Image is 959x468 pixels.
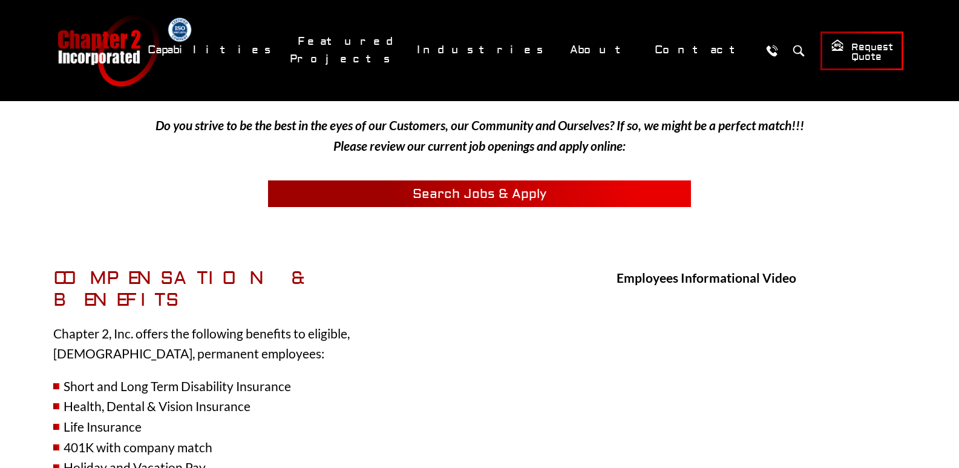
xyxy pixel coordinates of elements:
[788,39,810,62] button: Search
[820,31,903,70] a: Request Quote
[290,28,403,72] a: Featured Projects
[268,180,692,207] a: Search Jobs & Apply
[53,417,453,437] li: Life Insurance
[647,37,755,63] a: Contact
[53,437,453,458] li: 401K with company match
[761,39,784,62] a: Call Us
[413,186,546,202] span: Search Jobs & Apply
[617,270,796,285] strong: Employees Informational Video
[56,15,159,87] a: Chapter 2 Incorporated
[562,37,641,63] a: About
[53,376,453,397] li: Short and Long Term Disability Insurance
[53,268,453,311] h3: Compensation & Benefits
[831,39,893,64] span: Request Quote
[53,396,453,417] li: Health, Dental & Vision Insurance
[155,117,804,153] em: Do you strive to be the best in the eyes of our Customers, our Community and Ourselves? If so, we...
[409,37,556,63] a: Industries
[53,323,453,364] p: Chapter 2, Inc. offers the following benefits to eligible, [DEMOGRAPHIC_DATA], permanent employees:
[140,37,284,63] a: Capabilities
